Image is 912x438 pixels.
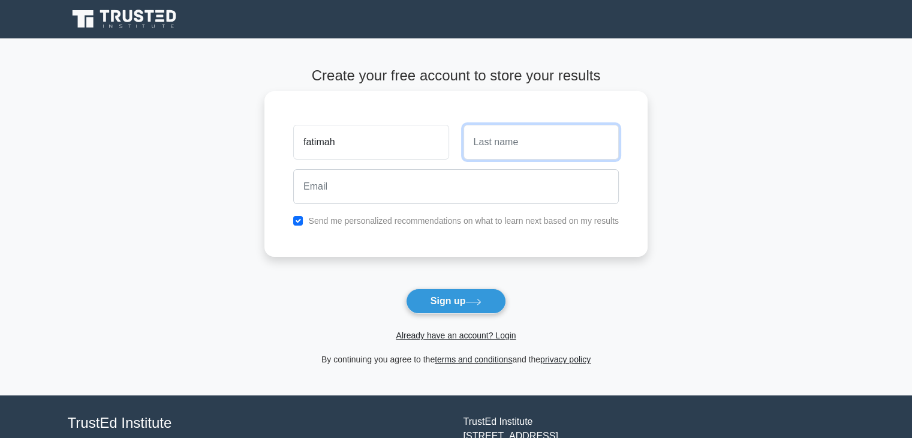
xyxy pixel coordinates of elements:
h4: TrustEd Institute [68,415,449,432]
input: Last name [463,125,619,160]
label: Send me personalized recommendations on what to learn next based on my results [308,216,619,226]
input: First name [293,125,449,160]
div: By continuing you agree to the and the [257,352,655,367]
a: terms and conditions [435,355,512,364]
button: Sign up [406,289,507,314]
input: Email [293,169,619,204]
a: Already have an account? Login [396,331,516,340]
a: privacy policy [540,355,591,364]
h4: Create your free account to store your results [264,67,648,85]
